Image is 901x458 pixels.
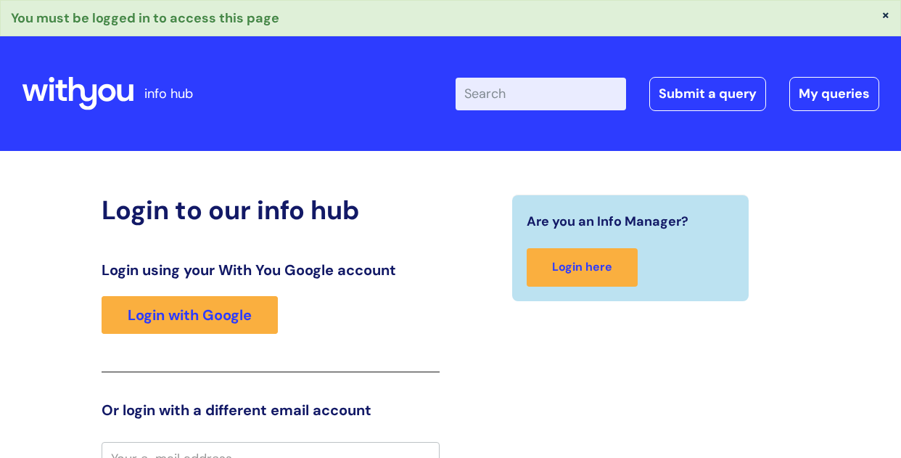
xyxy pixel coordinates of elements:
[456,78,626,110] input: Search
[527,248,638,287] a: Login here
[102,296,278,334] a: Login with Google
[649,77,766,110] a: Submit a query
[144,82,193,105] p: info hub
[102,195,440,226] h2: Login to our info hub
[102,261,440,279] h3: Login using your With You Google account
[881,8,890,21] button: ×
[789,77,879,110] a: My queries
[102,401,440,419] h3: Or login with a different email account
[527,210,688,233] span: Are you an Info Manager?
